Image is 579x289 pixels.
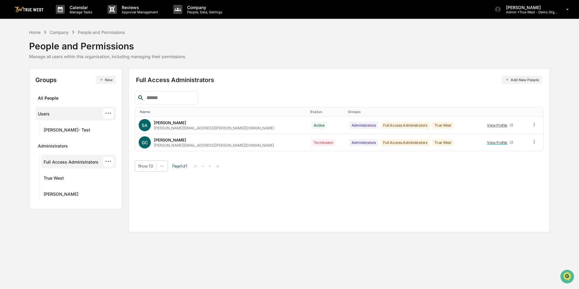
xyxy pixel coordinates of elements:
div: People and Permissions [29,36,185,51]
a: 🖐️Preclearance [4,74,41,85]
p: People, Data, Settings [182,10,225,14]
div: 🖐️ [6,77,11,82]
div: [PERSON_NAME] [44,191,78,199]
div: [PERSON_NAME][EMAIL_ADDRESS][PERSON_NAME][DOMAIN_NAME] [154,143,274,148]
div: [PERSON_NAME][EMAIL_ADDRESS][PERSON_NAME][DOMAIN_NAME] [154,126,274,130]
div: 🗄️ [44,77,49,82]
span: Data Lookup [12,88,38,94]
div: True West [432,122,454,129]
div: ··· [103,108,114,118]
div: Toggle SortBy [140,110,305,114]
div: Toggle SortBy [348,110,478,114]
div: True West [432,139,454,146]
iframe: Open customer support [560,269,576,285]
a: View Profile [485,138,516,147]
span: SA [142,123,147,128]
div: [PERSON_NAME] [154,120,186,125]
span: Page 1 of 1 [172,164,187,168]
div: Terminated [311,139,335,146]
button: New [96,76,116,84]
p: Calendar [65,5,95,10]
div: Administrators [349,122,379,129]
div: View Profile [487,140,510,145]
div: Manage all users within this organization, including managing their permissions [29,54,185,59]
div: Administrators [349,139,379,146]
div: Full Access Administrators [381,122,430,129]
div: Full Access Administrators [136,76,543,84]
div: Start new chat [21,46,99,52]
button: |< [192,164,199,169]
button: > [207,164,213,169]
div: Toggle SortBy [310,110,343,114]
p: [PERSON_NAME] [501,5,557,10]
div: We're available if you need us! [21,52,77,57]
div: Active [311,122,327,129]
span: Attestations [50,76,75,82]
span: Pylon [60,103,73,107]
a: 🔎Data Lookup [4,85,41,96]
div: All People [38,93,114,103]
div: 🔎 [6,88,11,93]
p: How can we help? [6,13,110,22]
img: logo [15,7,44,12]
button: Add New People [501,76,543,84]
p: Approval Management [117,10,161,14]
div: Toggle SortBy [533,110,541,114]
div: ··· [103,157,114,167]
div: Full Access Administrators [44,159,98,167]
p: Company [182,5,225,10]
p: Admin • True West - Demo Organization [501,10,557,14]
div: True West [44,175,64,183]
button: < [200,164,206,169]
p: Reviews [117,5,161,10]
button: Start new chat [103,48,110,55]
div: View Profile [487,123,510,128]
a: 🗄️Attestations [41,74,78,85]
div: Home [29,30,41,35]
p: Manage Tasks [65,10,95,14]
a: Powered byPylon [43,102,73,107]
img: 1746055101610-c473b297-6a78-478c-a979-82029cc54cd1 [6,46,17,57]
div: Toggle SortBy [483,110,525,114]
div: Administrators [38,143,68,151]
div: Users [38,111,50,118]
span: Preclearance [12,76,39,82]
div: Company [50,30,69,35]
div: [PERSON_NAME]- Test [44,127,90,135]
div: Groups [35,76,116,84]
div: People and Permissions [78,30,125,35]
div: Full Access Administrators [381,139,430,146]
span: GC [142,140,148,145]
div: [PERSON_NAME] [154,138,186,142]
button: >| [214,164,221,169]
a: View Profile [485,121,516,130]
